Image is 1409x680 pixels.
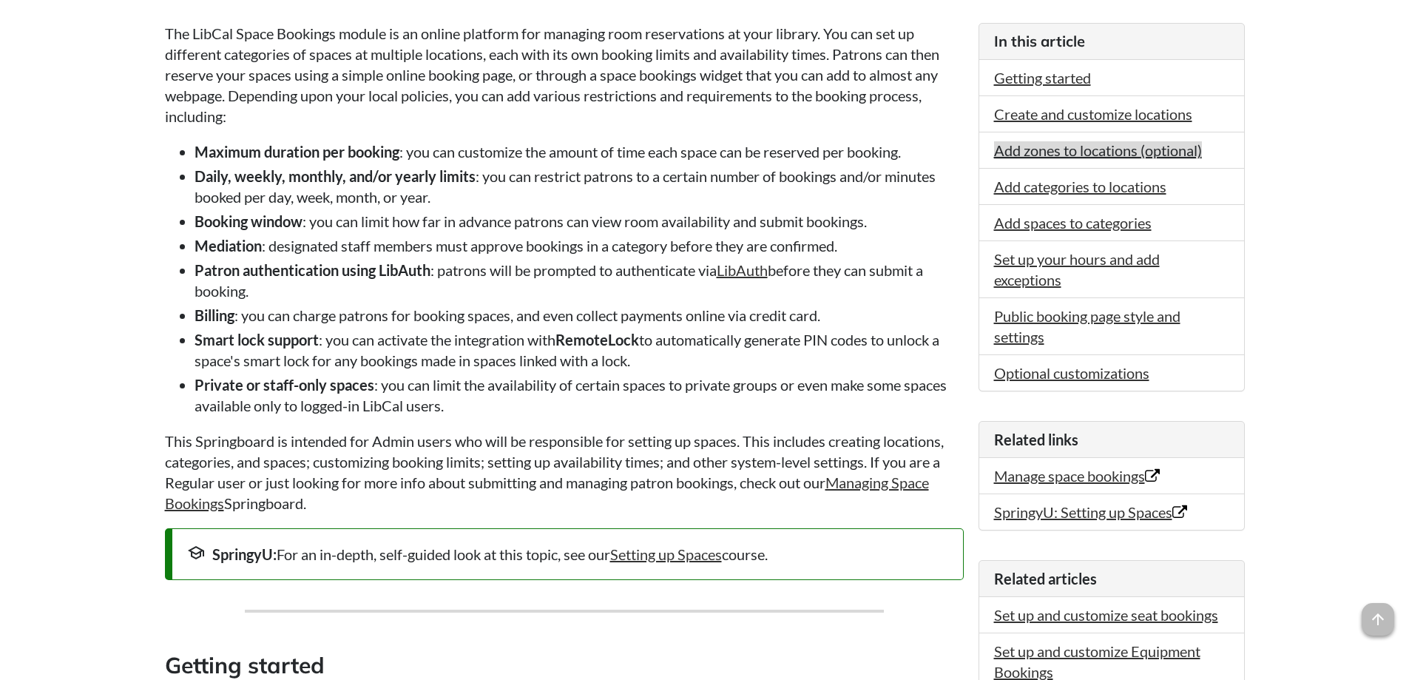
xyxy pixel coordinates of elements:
[195,331,319,349] strong: Smart lock support
[994,105,1192,123] a: Create and customize locations
[195,305,964,326] li: : you can charge patrons for booking spaces, and even collect payments online via credit card.
[187,544,205,562] span: school
[994,141,1202,159] a: Add zones to locations (optional)
[1362,603,1394,636] span: arrow_upward
[994,503,1187,521] a: SpringyU: Setting up Spaces
[195,376,374,394] strong: Private or staff-only spaces
[187,544,948,565] div: For an in-depth, self-guided look at this topic, see our course.
[195,166,964,207] li: : you can restrict patrons to a certain number of bookings and/or minutes booked per day, week, m...
[994,31,1229,52] h3: In this article
[195,306,234,324] strong: Billing
[165,431,964,514] p: This Springboard is intended for Admin users who will be responsible for setting up spaces. This ...
[195,260,964,301] li: : patrons will be prompted to authenticate via before they can submit a booking.
[994,570,1097,588] span: Related articles
[994,431,1078,448] span: Related links
[555,331,639,349] strong: RemoteLock
[195,167,476,185] strong: Daily, weekly, monthly, and/or yearly limits
[994,364,1149,382] a: Optional customizations
[195,235,964,256] li: : designated staff members must approve bookings in a category before they are confirmed.
[165,23,964,127] p: The LibCal Space Bookings module is an online platform for managing room reservations at your lib...
[195,141,964,162] li: : you can customize the amount of time each space can be reserved per booking.
[195,237,262,255] strong: Mediation
[195,374,964,416] li: : you can limit the availability of certain spaces to private groups or even make some spaces ava...
[994,307,1180,346] a: Public booking page style and settings
[994,69,1091,87] a: Getting started
[195,143,399,161] strong: Maximum duration per booking
[717,261,768,279] a: LibAuth
[195,261,430,279] strong: Patron authentication using LibAuth
[994,606,1218,624] a: Set up and customize seat bookings
[610,545,722,563] a: Setting up Spaces
[195,211,964,232] li: : you can limit how far in advance patrons can view room availability and submit bookings.
[195,329,964,371] li: : you can activate the integration with to automatically generate PIN codes to unlock a space's s...
[195,212,303,230] strong: Booking window
[994,178,1166,195] a: Add categories to locations
[994,467,1160,485] a: Manage space bookings
[1362,605,1394,622] a: arrow_upward
[994,214,1152,232] a: Add spaces to categories
[212,545,277,563] strong: SpringyU:
[994,250,1160,289] a: Set up your hours and add exceptions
